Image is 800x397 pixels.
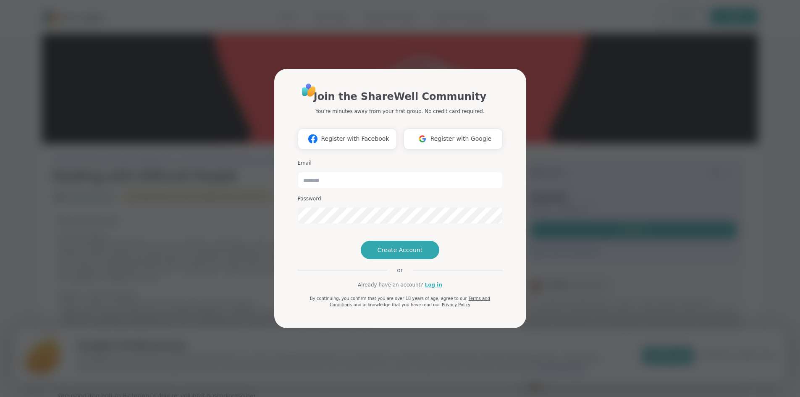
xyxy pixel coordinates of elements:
[314,89,486,104] h1: Join the ShareWell Community
[358,281,423,289] span: Already have an account?
[315,108,484,115] p: You're minutes away from your first group. No credit card required.
[387,266,413,274] span: or
[299,81,318,100] img: ShareWell Logo
[378,246,423,254] span: Create Account
[425,281,442,289] a: Log in
[305,131,321,147] img: ShareWell Logomark
[404,129,503,150] button: Register with Google
[354,302,440,307] span: and acknowledge that you have read our
[442,302,470,307] a: Privacy Policy
[361,241,440,259] button: Create Account
[430,134,492,143] span: Register with Google
[298,160,503,167] h3: Email
[321,134,389,143] span: Register with Facebook
[298,129,397,150] button: Register with Facebook
[414,131,430,147] img: ShareWell Logomark
[310,296,467,301] span: By continuing, you confirm that you are over 18 years of age, agree to our
[298,195,503,202] h3: Password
